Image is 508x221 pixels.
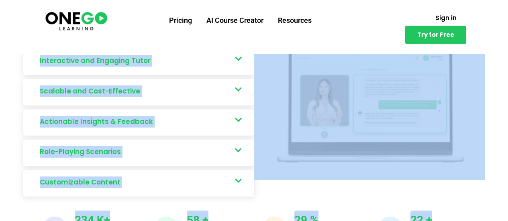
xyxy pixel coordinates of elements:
[31,47,72,53] div: Domain Overview
[23,170,254,197] a: Customizable Content
[13,21,19,27] img: website_grey.svg
[23,109,254,136] a: Actionable Insights & Feedback
[435,15,457,21] span: Sign in
[89,47,135,53] div: Keywords by Traffic
[40,146,125,158] span: Role-Playing Scenarios
[23,49,254,75] a: Interactive and Engaging Tutor
[40,85,144,97] span: Scalable and Cost-Effective
[23,79,254,105] a: Scalable and Cost-Effective
[80,47,86,53] img: tab_keywords_by_traffic_grey.svg
[162,10,199,31] a: Pricing
[22,47,28,53] img: tab_domain_overview_orange.svg
[426,10,466,26] a: Sign in
[199,10,271,31] a: AI Course Creator
[40,55,155,67] span: Interactive and Engaging Tutor
[40,116,157,128] span: Actionable Insights & Feedback
[21,21,57,27] div: Domain: [URL]
[40,176,124,188] span: Customizable Content
[13,13,19,19] img: logo_orange.svg
[271,10,319,31] a: Resources
[417,32,454,38] span: Try for Free
[405,26,466,44] a: Try for Free
[23,140,254,166] a: Role-Playing Scenarios
[22,13,39,19] div: v 4.0.25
